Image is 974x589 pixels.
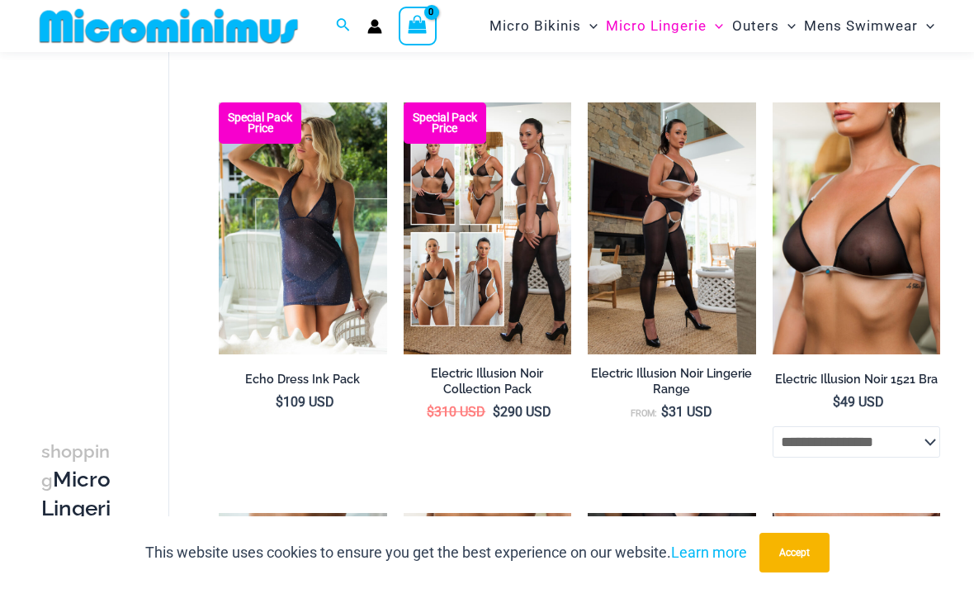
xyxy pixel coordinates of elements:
a: Micro LingerieMenu ToggleMenu Toggle [602,5,727,47]
h2: Echo Dress Ink Pack [219,372,387,387]
img: Collection Pack (3) [404,102,572,354]
bdi: 310 USD [427,404,485,420]
a: OutersMenu ToggleMenu Toggle [728,5,800,47]
bdi: 31 USD [661,404,712,420]
a: Mens SwimwearMenu ToggleMenu Toggle [800,5,939,47]
span: shopping [41,441,110,491]
span: Outers [732,5,779,47]
b: Special Pack Price [219,112,301,134]
bdi: 49 USD [833,394,884,410]
bdi: 290 USD [493,404,551,420]
a: Echo Dress Ink Pack [219,372,387,393]
span: From: [631,408,657,419]
span: Micro Bikinis [489,5,581,47]
span: Menu Toggle [779,5,796,47]
h2: Electric Illusion Noir Collection Pack [404,366,572,397]
h2: Electric Illusion Noir 1521 Bra [773,372,941,387]
a: Micro BikinisMenu ToggleMenu Toggle [485,5,602,47]
iframe: TrustedSite Certified [41,55,190,386]
a: Electric Illusion Noir Lingerie Range [588,366,756,403]
span: Mens Swimwear [804,5,918,47]
span: Menu Toggle [707,5,723,47]
bdi: 109 USD [276,394,334,410]
h3: Micro Lingerie [41,437,111,550]
a: Electric Illusion Noir Collection Pack [404,366,572,403]
p: This website uses cookies to ensure you get the best experience on our website. [145,540,747,565]
b: Special Pack Price [404,112,486,134]
span: $ [427,404,434,420]
nav: Site Navigation [483,2,941,50]
a: Echo Ink 5671 Dress 682 Thong 07 Echo Ink 5671 Dress 682 Thong 08Echo Ink 5671 Dress 682 Thong 08 [219,102,387,354]
span: $ [833,394,840,410]
span: $ [493,404,500,420]
a: Electric Illusion Noir 1521 Bra 01Electric Illusion Noir 1521 Bra 682 Thong 07Electric Illusion N... [773,102,941,354]
span: Micro Lingerie [606,5,707,47]
a: View Shopping Cart, empty [399,7,437,45]
a: Account icon link [367,19,382,34]
a: Electric Illusion Noir 1521 Bra [773,372,941,393]
span: $ [661,404,669,420]
span: $ [276,394,283,410]
img: MM SHOP LOGO FLAT [33,7,305,45]
span: Menu Toggle [581,5,598,47]
span: Menu Toggle [918,5,934,47]
button: Accept [759,533,830,572]
a: Learn more [671,544,747,561]
img: Electric Illusion Noir 1521 Bra 01 [773,102,941,354]
a: Electric Illusion Noir 1521 Bra 611 Micro 552 Tights 07Electric Illusion Noir 1521 Bra 682 Thong ... [588,102,756,354]
img: Electric Illusion Noir 1521 Bra 611 Micro 552 Tights 07 [588,102,756,354]
img: Echo Ink 5671 Dress 682 Thong 07 [219,102,387,354]
h2: Electric Illusion Noir Lingerie Range [588,366,756,397]
a: Search icon link [336,16,351,36]
a: Collection Pack (3) Electric Illusion Noir 1949 Bodysuit 04Electric Illusion Noir 1949 Bodysuit 04 [404,102,572,354]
